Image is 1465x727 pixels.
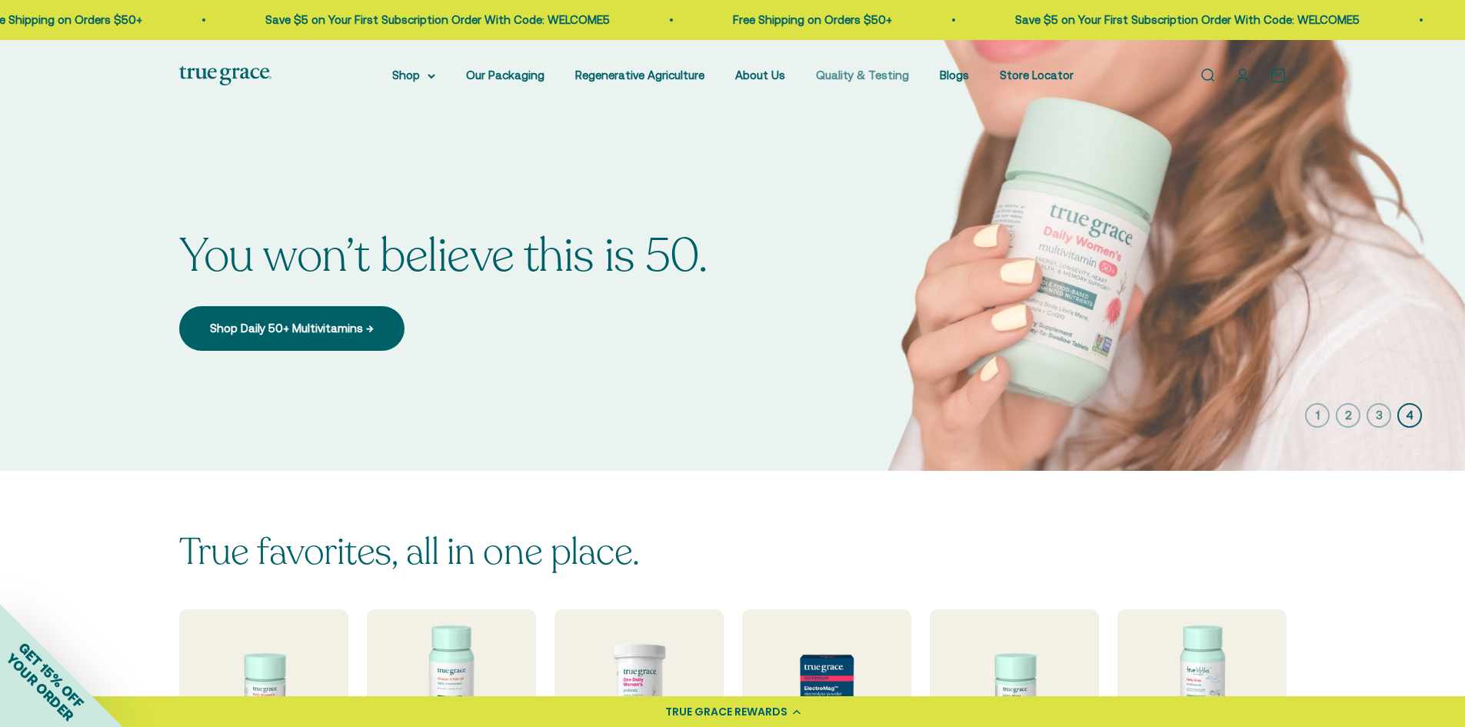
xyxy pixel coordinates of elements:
[1336,403,1360,428] button: 2
[816,68,909,82] a: Quality & Testing
[1367,403,1391,428] button: 3
[179,527,640,577] split-lines: True favorites, all in one place.
[1397,403,1422,428] button: 4
[575,68,704,82] a: Regenerative Agriculture
[179,306,405,351] a: Shop Daily 50+ Multivitamins →
[210,11,554,29] p: Save $5 on Your First Subscription Order With Code: WELCOME5
[392,66,435,85] summary: Shop
[1305,403,1330,428] button: 1
[3,650,77,724] span: YOUR ORDER
[466,68,544,82] a: Our Packaging
[179,225,708,288] split-lines: You won’t believe this is 50.
[15,639,87,711] span: GET 15% OFF
[1000,68,1074,82] a: Store Locator
[665,704,787,720] div: TRUE GRACE REWARDS
[678,13,837,26] a: Free Shipping on Orders $50+
[735,68,785,82] a: About Us
[960,11,1304,29] p: Save $5 on Your First Subscription Order With Code: WELCOME5
[940,68,969,82] a: Blogs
